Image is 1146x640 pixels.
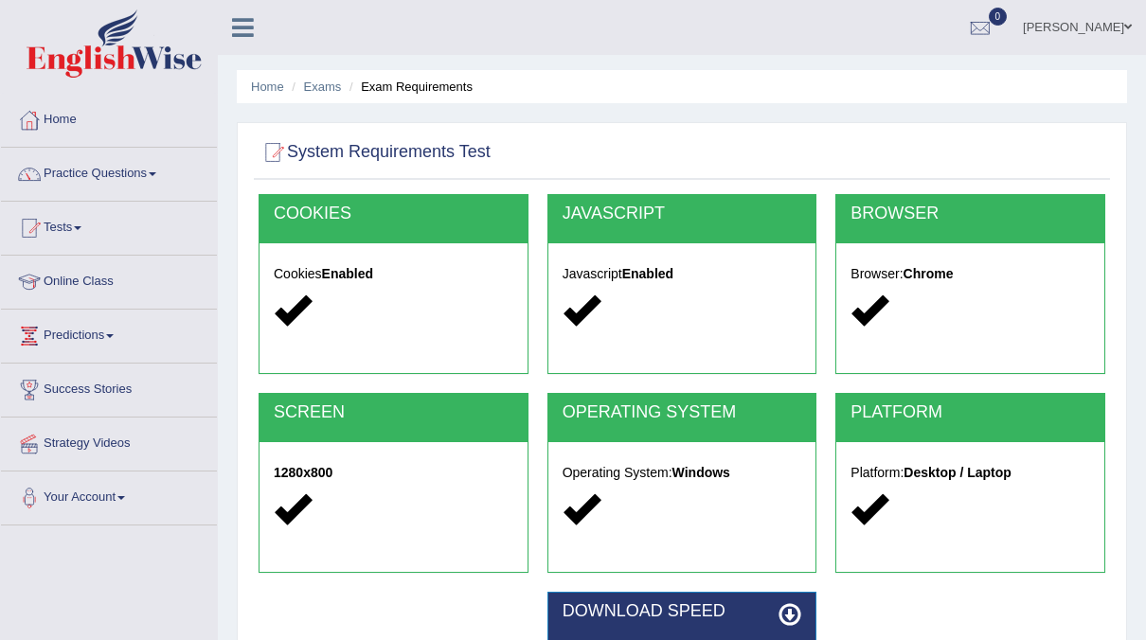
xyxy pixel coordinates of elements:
a: Exams [304,80,342,94]
h2: DOWNLOAD SPEED [563,602,802,621]
a: Tests [1,202,217,249]
h5: Browser: [851,267,1090,281]
h2: OPERATING SYSTEM [563,403,802,422]
a: Predictions [1,310,217,357]
a: Practice Questions [1,148,217,195]
a: Success Stories [1,364,217,411]
h2: BROWSER [851,204,1090,223]
strong: Windows [672,465,730,480]
h5: Operating System: [563,466,802,480]
h2: SCREEN [274,403,513,422]
strong: Enabled [622,266,673,281]
strong: Enabled [322,266,373,281]
a: Strategy Videos [1,418,217,465]
strong: 1280x800 [274,465,332,480]
span: 0 [989,8,1008,26]
h2: JAVASCRIPT [563,204,802,223]
h5: Platform: [851,466,1090,480]
h5: Cookies [274,267,513,281]
strong: Chrome [904,266,954,281]
h2: PLATFORM [851,403,1090,422]
a: Home [1,94,217,141]
h2: System Requirements Test [259,138,491,167]
h5: Javascript [563,267,802,281]
a: Your Account [1,471,217,519]
a: Online Class [1,256,217,303]
strong: Desktop / Laptop [904,465,1012,480]
li: Exam Requirements [345,78,473,96]
a: Home [251,80,284,94]
h2: COOKIES [274,204,513,223]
